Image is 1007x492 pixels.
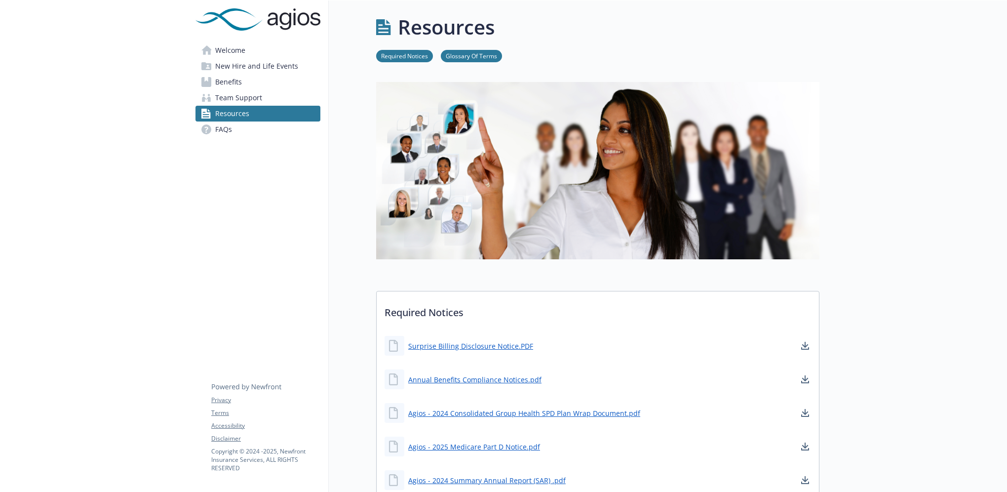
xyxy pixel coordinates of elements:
a: download document [799,407,811,419]
a: download document [799,441,811,452]
span: Team Support [215,90,262,106]
a: Glossary Of Terms [441,51,502,60]
a: download document [799,373,811,385]
a: Terms [211,409,320,417]
span: New Hire and Life Events [215,58,298,74]
a: Team Support [195,90,320,106]
a: Agios - 2024 Summary Annual Report (SAR) .pdf [408,475,566,486]
img: resources page banner [376,82,819,259]
a: Agios - 2025 Medicare Part D Notice.pdf [408,442,540,452]
a: Benefits [195,74,320,90]
a: Required Notices [376,51,433,60]
p: Required Notices [377,291,819,328]
span: FAQs [215,122,232,137]
a: Surprise Billing Disclosure Notice.PDF [408,341,533,351]
span: Welcome [215,42,245,58]
a: Privacy [211,396,320,405]
a: Resources [195,106,320,122]
a: download document [799,340,811,352]
a: Disclaimer [211,434,320,443]
a: download document [799,474,811,486]
a: FAQs [195,122,320,137]
a: Annual Benefits Compliance Notices.pdf [408,374,542,385]
span: Resources [215,106,249,122]
h1: Resources [398,12,495,42]
p: Copyright © 2024 - 2025 , Newfront Insurance Services, ALL RIGHTS RESERVED [211,447,320,472]
span: Benefits [215,74,242,90]
a: Accessibility [211,421,320,430]
a: Agios - 2024 Consolidated Group Health SPD Plan Wrap Document.pdf [408,408,640,418]
a: New Hire and Life Events [195,58,320,74]
a: Welcome [195,42,320,58]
